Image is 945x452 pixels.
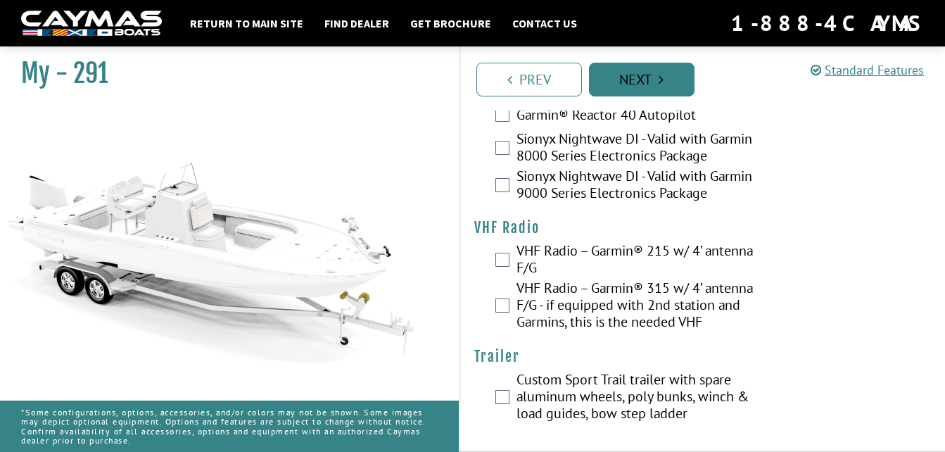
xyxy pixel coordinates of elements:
[317,14,396,32] a: Find Dealer
[811,62,924,78] a: Standard Features
[21,58,424,89] h1: My - 291
[516,280,774,334] label: VHF Radio – Garmin® 315 w/ 4’ antenna F/G - if equipped with 2nd station and Garmins, this is the...
[474,348,932,365] h4: Trailer
[474,219,932,237] h4: VHF Radio
[516,168,774,205] label: Sionyx Nightwave DI - Valid with Garmin 9000 Series Electronics Package
[403,14,498,32] a: Get Brochure
[589,63,695,96] a: Next
[516,130,774,168] label: Sionyx Nightwave DI - Valid with Garmin 8000 Series Electronics Package
[183,14,310,32] a: Return to main site
[505,14,584,32] a: Contact Us
[516,242,774,280] label: VHF Radio – Garmin® 215 w/ 4’ antenna F/G
[476,63,582,96] a: Prev
[731,8,924,39] div: 1-888-4CAYMAS
[21,11,162,37] img: white-logo-c9c8dbefe5ff5ceceb0f0178aa75bf4bb51f6bca0971e226c86eb53dfe498488.png
[516,371,774,425] label: Custom Sport Trail trailer with spare aluminum wheels, poly bunks, winch & load guides, bow step ...
[21,401,438,452] p: *Some configurations, options, accessories, and/or colors may not be shown. Some images may depic...
[516,106,774,127] label: Garmin® Reactor 40 Autopilot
